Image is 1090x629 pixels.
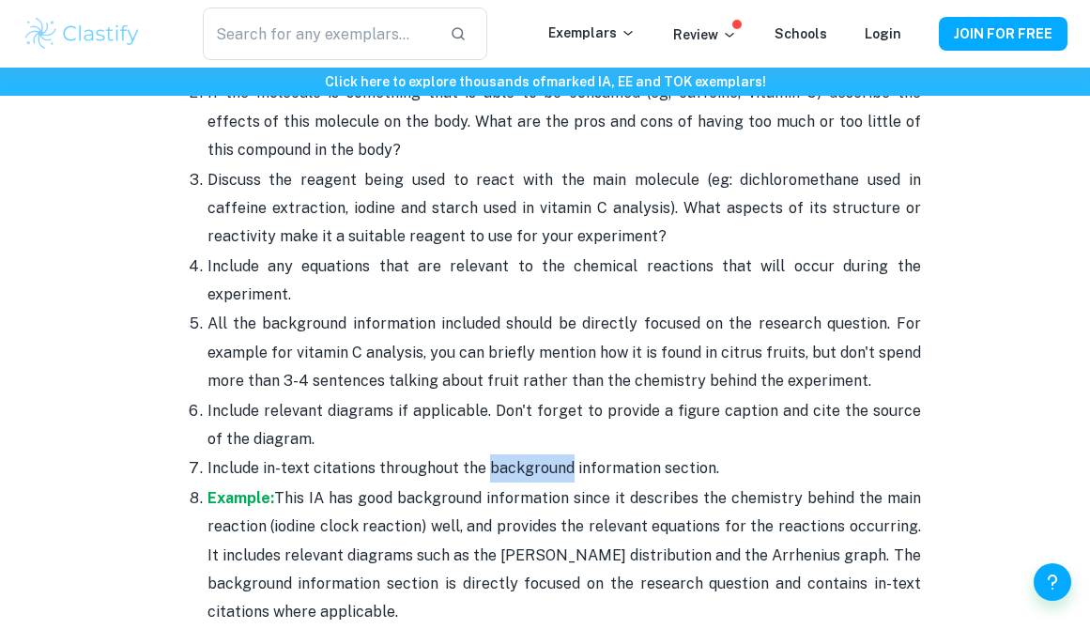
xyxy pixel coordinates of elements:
[207,79,921,164] p: If the molecule is something that is able to be consumed (eg; caffeine, vitamin C) describe the e...
[673,24,737,45] p: Review
[775,26,827,41] a: Schools
[865,26,901,41] a: Login
[207,310,921,395] p: All the background information included should be directly focused on the research question. For ...
[548,23,636,43] p: Exemplars
[367,141,401,159] span: ody?
[207,257,921,303] span: Include any equations that are relevant to the chemical reactions that will occur during the expe...
[23,15,142,53] img: Clastify logo
[207,454,921,483] p: Include in-text citations throughout the background information section.
[203,8,435,60] input: Search for any exemplars...
[207,484,921,627] p: This IA has good background information since it describes the chemistry behind t
[207,489,274,507] a: Example:
[939,17,1067,51] button: JOIN FOR FREE
[207,489,921,621] span: he main reaction (iodine clock reaction) well, and provides the relevant equations for the reacti...
[1034,563,1071,601] button: Help and Feedback
[4,71,1086,92] h6: Click here to explore thousands of marked IA, EE and TOK exemplars !
[207,171,921,246] span: Discuss the reagent being used to react with the main molecule (eg: dichloromethane used in caffe...
[207,397,921,454] p: Include relevant diagrams if applicable. Don't forget to provide a figure caption and cite the so...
